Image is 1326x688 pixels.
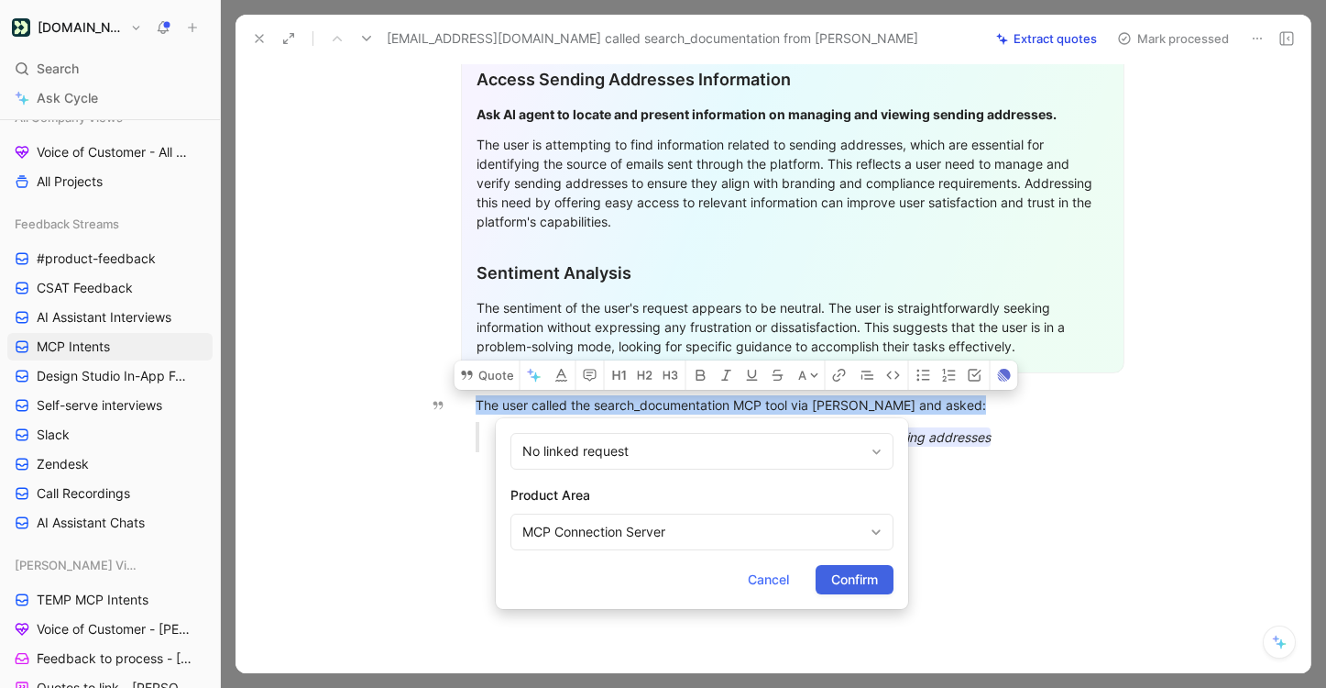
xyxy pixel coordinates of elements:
[748,569,789,591] span: Cancel
[732,565,805,594] button: Cancel
[831,569,878,591] span: Confirm
[510,484,893,506] h2: Product Area
[522,521,863,543] div: MCP Connection Server
[510,433,893,470] div: No linked request
[816,565,893,594] button: Confirm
